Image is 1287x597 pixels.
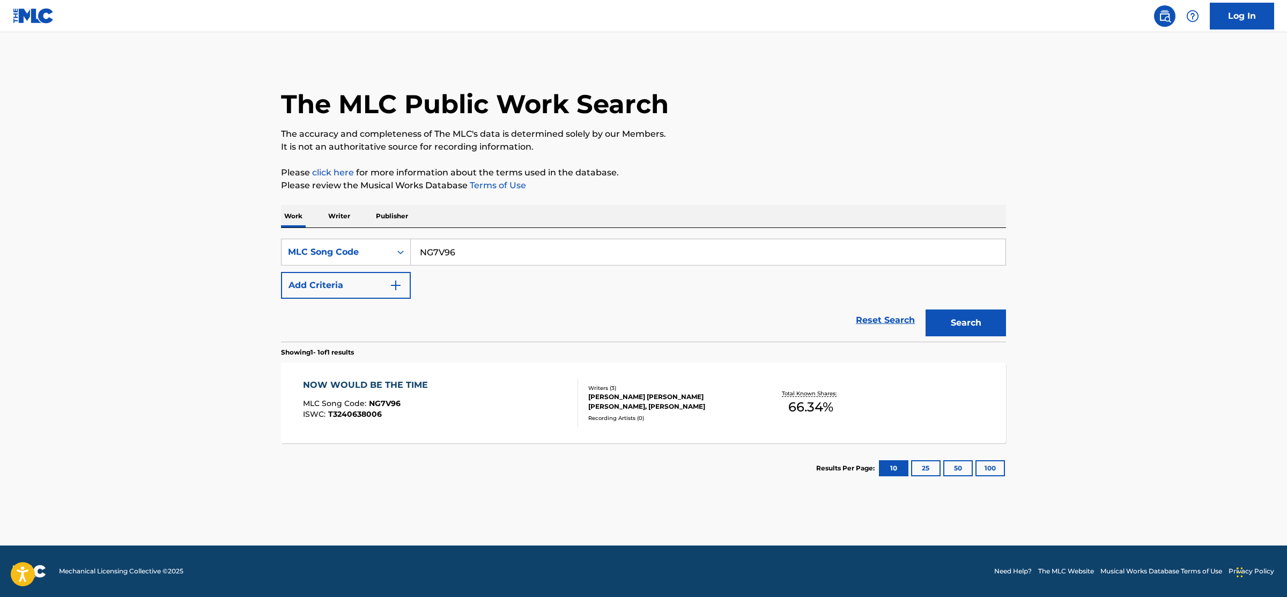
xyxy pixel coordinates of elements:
p: Please review the Musical Works Database [281,179,1006,192]
a: The MLC Website [1038,566,1094,576]
div: Drag [1237,556,1243,588]
a: Privacy Policy [1229,566,1274,576]
p: Please for more information about the terms used in the database. [281,166,1006,179]
img: search [1158,10,1171,23]
p: It is not an authoritative source for recording information. [281,141,1006,153]
p: Total Known Shares: [782,389,839,397]
div: MLC Song Code [288,246,384,259]
a: Public Search [1154,5,1175,27]
a: Reset Search [850,308,920,332]
button: 25 [911,460,941,476]
button: 10 [879,460,908,476]
button: 100 [975,460,1005,476]
span: 66.34 % [788,397,833,417]
p: Work [281,205,306,227]
a: click here [312,167,354,178]
h1: The MLC Public Work Search [281,88,669,120]
img: 9d2ae6d4665cec9f34b9.svg [389,279,402,292]
div: Help [1182,5,1203,27]
a: Log In [1210,3,1274,30]
p: Results Per Page: [816,463,877,473]
div: Recording Artists ( 0 ) [588,414,750,422]
img: help [1186,10,1199,23]
img: logo [13,565,46,578]
p: The accuracy and completeness of The MLC's data is determined solely by our Members. [281,128,1006,141]
span: ISWC : [303,409,328,419]
span: NG7V96 [369,399,401,408]
button: Search [926,309,1006,336]
p: Publisher [373,205,411,227]
img: MLC Logo [13,8,54,24]
button: Add Criteria [281,272,411,299]
div: NOW WOULD BE THE TIME [303,379,433,392]
a: Terms of Use [468,180,526,190]
span: MLC Song Code : [303,399,369,408]
p: Showing 1 - 1 of 1 results [281,348,354,357]
div: [PERSON_NAME] [PERSON_NAME] [PERSON_NAME], [PERSON_NAME] [588,392,750,411]
a: Musical Works Database Terms of Use [1100,566,1222,576]
span: Mechanical Licensing Collective © 2025 [59,566,183,576]
a: NOW WOULD BE THE TIMEMLC Song Code:NG7V96ISWC:T3240638006Writers (3)[PERSON_NAME] [PERSON_NAME] [... [281,363,1006,443]
iframe: Chat Widget [1233,546,1287,597]
form: Search Form [281,239,1006,342]
button: 50 [943,460,973,476]
span: T3240638006 [328,409,382,419]
div: Writers ( 3 ) [588,384,750,392]
a: Need Help? [994,566,1032,576]
p: Writer [325,205,353,227]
